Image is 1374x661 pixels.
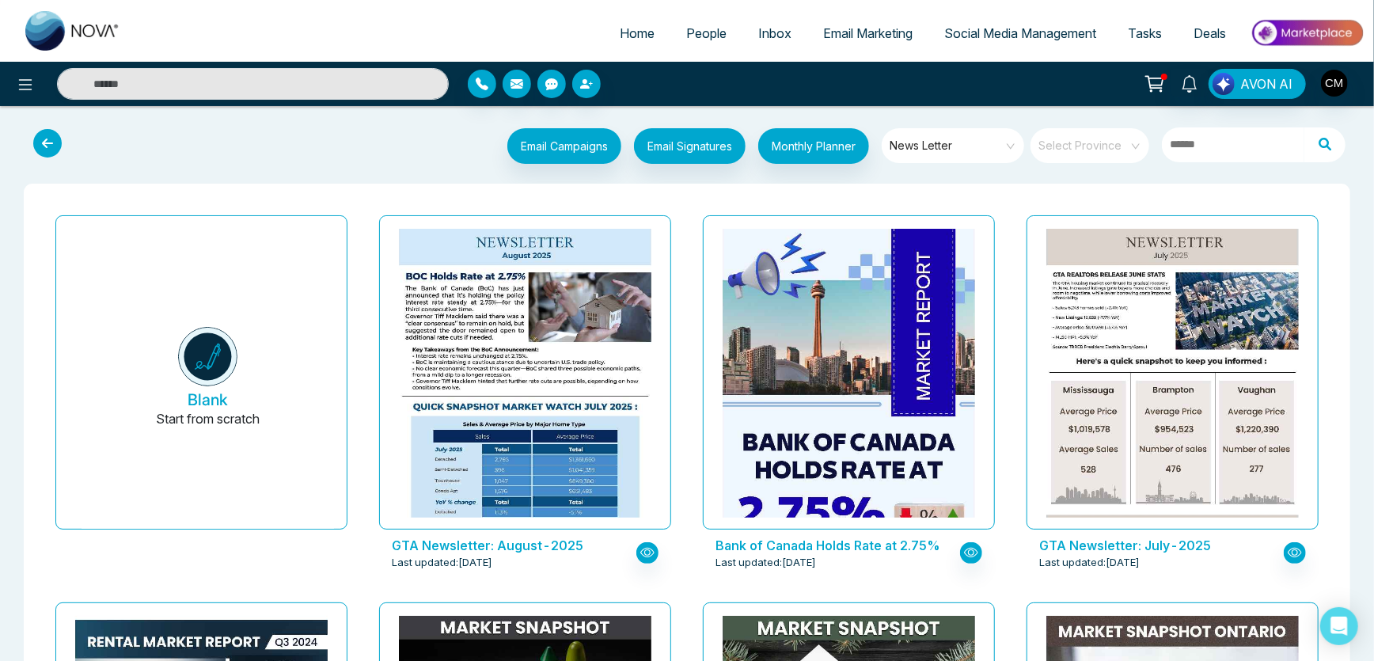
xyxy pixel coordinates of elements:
span: AVON AI [1240,74,1292,93]
a: People [670,18,742,48]
span: People [686,25,727,41]
a: Inbox [742,18,807,48]
img: Lead Flow [1213,73,1235,95]
a: Tasks [1112,18,1178,48]
img: User Avatar [1321,70,1348,97]
a: Monthly Planner [746,128,869,168]
span: Last updated: [DATE] [1039,555,1140,571]
img: Market-place.gif [1250,15,1365,51]
button: Email Campaigns [507,128,621,164]
span: Tasks [1128,25,1162,41]
span: Last updated: [DATE] [392,555,492,571]
span: Inbox [758,25,791,41]
img: novacrm [178,327,237,386]
a: Email Campaigns [495,137,621,153]
a: Email Marketing [807,18,928,48]
button: BlankStart from scratch [82,229,334,529]
a: Social Media Management [928,18,1112,48]
a: Home [604,18,670,48]
span: Email Marketing [823,25,913,41]
img: Nova CRM Logo [25,11,120,51]
button: Monthly Planner [758,128,869,164]
button: Email Signatures [634,128,746,164]
a: Deals [1178,18,1242,48]
button: AVON AI [1209,69,1306,99]
p: Bank of Canada Holds Rate at 2.75% [715,536,955,555]
span: News Letter [890,134,1019,158]
div: Open Intercom Messenger [1320,607,1358,645]
span: Deals [1194,25,1226,41]
p: GTA Newsletter: August-2025 [392,536,632,555]
p: GTA Newsletter: July-2025 [1039,536,1279,555]
span: Social Media Management [944,25,1096,41]
h5: Blank [188,390,228,409]
span: Home [620,25,655,41]
span: Last updated: [DATE] [715,555,816,571]
p: Start from scratch [156,409,260,447]
a: Email Signatures [621,128,746,168]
